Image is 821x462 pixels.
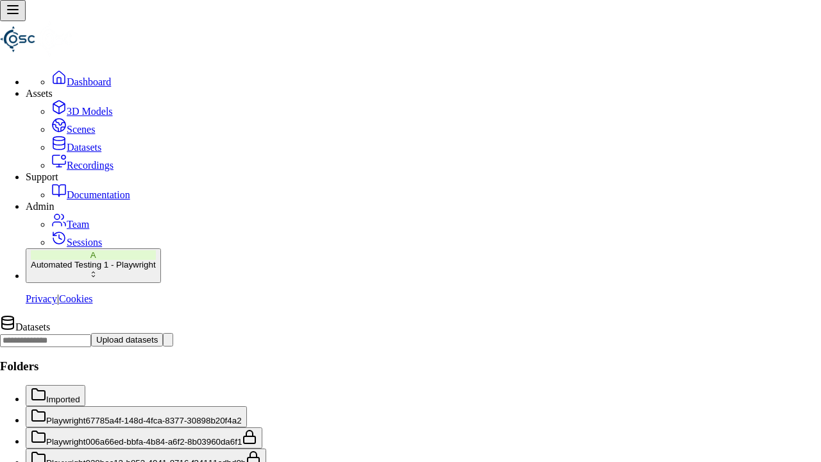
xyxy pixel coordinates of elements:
div: Automated Testing 1 - Playwright [31,260,156,269]
div: Admin [26,201,821,212]
span: Playwright67785a4f-148d-4fca-8377-30898b20f4a2 [46,416,242,425]
a: Scenes [51,124,95,135]
button: Upload datasets [91,333,163,346]
a: Cookies [59,293,92,304]
span: Datasets [15,321,50,332]
div: Support [26,171,821,183]
a: Sessions [51,237,102,248]
span: Imported [46,395,80,404]
div: A [31,250,156,260]
a: Team [51,219,89,230]
span: | [57,293,59,304]
span: Playwright006a66ed-bbfa-4b84-a6f2-8b03960da6f1 [46,437,242,447]
a: Privacy [26,293,57,304]
a: 3D Models [51,106,113,117]
div: Assets [26,88,821,99]
a: Documentation [51,189,130,200]
a: Dashboard [51,76,111,87]
button: Select a workspace [26,248,161,283]
img: Logo [36,21,72,57]
a: Datasets [51,142,101,153]
a: Recordings [51,160,114,171]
